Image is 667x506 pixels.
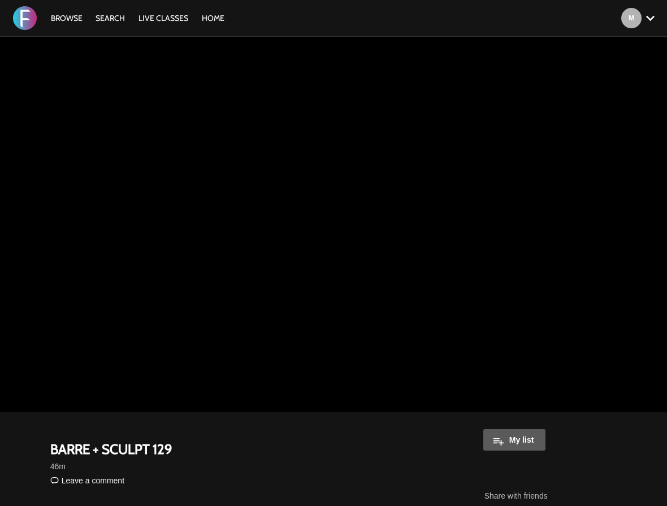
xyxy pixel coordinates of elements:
nav: Primary [45,12,231,24]
h5: 46m [50,461,398,472]
strong: BARRE + SCULPT 129 [50,440,172,458]
a: HOME [196,13,230,23]
img: FORMATION [13,6,37,30]
button: My list [483,429,546,451]
a: Browse [45,13,88,23]
a: Search [90,13,131,23]
a: Leave a comment [50,476,124,485]
a: LIVE CLASSES [133,13,194,23]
